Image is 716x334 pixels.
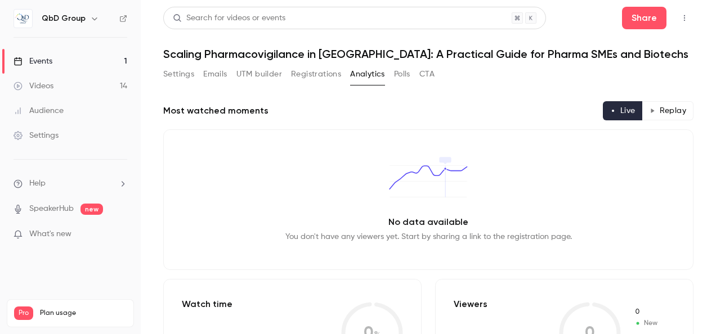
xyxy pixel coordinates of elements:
[236,65,282,83] button: UTM builder
[454,297,487,311] p: Viewers
[182,297,254,311] p: Watch time
[42,13,86,24] h6: QbD Group
[29,203,74,215] a: SpeakerHub
[114,229,127,240] iframe: Noticeable Trigger
[14,306,33,320] span: Pro
[173,12,285,24] div: Search for videos or events
[634,318,675,328] span: New
[14,178,127,189] li: help-dropdown-opener
[163,65,194,83] button: Settings
[14,56,52,67] div: Events
[203,65,227,83] button: Emails
[285,231,572,242] p: You don't have any viewers yet. Start by sharing a link to the registration page.
[634,307,675,317] span: New
[419,65,435,83] button: CTA
[163,104,268,118] h2: Most watched moments
[394,65,410,83] button: Polls
[642,101,693,120] button: Replay
[291,65,341,83] button: Registrations
[388,215,468,229] p: No data available
[29,178,46,189] span: Help
[14,105,64,116] div: Audience
[14,80,53,92] div: Videos
[622,7,666,29] button: Share
[40,309,127,318] span: Plan usage
[603,101,643,120] button: Live
[163,47,693,61] h1: Scaling Pharmacovigilance in [GEOGRAPHIC_DATA]: A Practical Guide for Pharma SMEs and Biotechs
[80,204,103,215] span: new
[350,65,385,83] button: Analytics
[29,228,71,240] span: What's new
[14,10,32,28] img: QbD Group
[14,130,59,141] div: Settings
